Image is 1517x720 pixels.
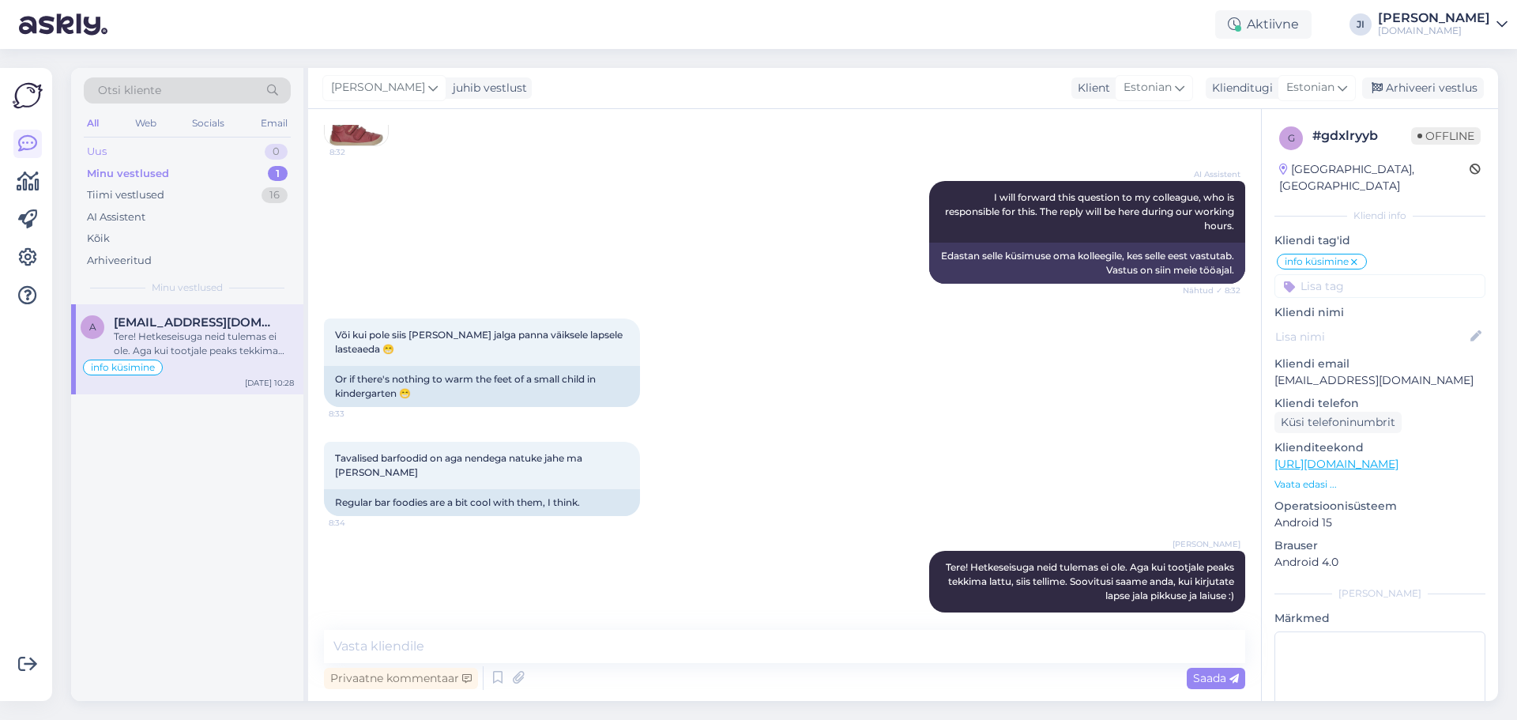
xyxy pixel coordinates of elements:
[1274,412,1402,433] div: Küsi telefoninumbrit
[324,366,640,407] div: Or if there's nothing to warm the feet of a small child in kindergarten 😁
[245,377,294,389] div: [DATE] 10:28
[1275,328,1467,345] input: Lisa nimi
[1274,537,1485,554] p: Brauser
[1279,161,1470,194] div: [GEOGRAPHIC_DATA], [GEOGRAPHIC_DATA]
[1215,10,1312,39] div: Aktiivne
[87,209,145,225] div: AI Assistent
[1274,586,1485,601] div: [PERSON_NAME]
[1274,274,1485,298] input: Lisa tag
[1362,77,1484,99] div: Arhiveeri vestlus
[1124,79,1172,96] span: Estonian
[1181,168,1240,180] span: AI Assistent
[258,113,291,134] div: Email
[87,187,164,203] div: Tiimi vestlused
[1285,257,1349,266] span: info küsimine
[1274,515,1485,531] p: Android 15
[1274,232,1485,249] p: Kliendi tag'id
[1274,304,1485,321] p: Kliendi nimi
[329,517,388,529] span: 8:34
[1181,285,1240,296] span: Nähtud ✓ 8:32
[1274,477,1485,492] p: Vaata edasi ...
[91,363,155,372] span: info küsimine
[1411,127,1481,145] span: Offline
[265,144,288,160] div: 0
[1181,613,1240,625] span: 10:28
[1274,209,1485,223] div: Kliendi info
[262,187,288,203] div: 16
[89,321,96,333] span: a
[331,79,425,96] span: [PERSON_NAME]
[329,146,389,158] span: 8:32
[324,489,640,516] div: Regular bar foodies are a bit cool with them, I think.
[189,113,228,134] div: Socials
[114,330,294,358] div: Tere! Hetkeseisuga neid tulemas ei ole. Aga kui tootjale peaks tekkima lattu, siis tellime. Soovi...
[1274,457,1398,471] a: [URL][DOMAIN_NAME]
[1193,671,1239,685] span: Saada
[1378,25,1490,37] div: [DOMAIN_NAME]
[946,561,1237,601] span: Tere! Hetkeseisuga neid tulemas ei ole. Aga kui tootjale peaks tekkima lattu, siis tellime. Soovi...
[1378,12,1508,37] a: [PERSON_NAME][DOMAIN_NAME]
[1274,610,1485,627] p: Märkmed
[1274,439,1485,456] p: Klienditeekond
[114,315,278,330] span: annika.sosi@mail.ee
[87,144,107,160] div: Uus
[1288,132,1295,144] span: g
[1071,80,1110,96] div: Klient
[152,281,223,295] span: Minu vestlused
[98,82,161,99] span: Otsi kliente
[87,166,169,182] div: Minu vestlused
[329,408,388,420] span: 8:33
[268,166,288,182] div: 1
[1274,554,1485,571] p: Android 4.0
[1312,126,1411,145] div: # gdxlryyb
[324,668,478,689] div: Privaatne kommentaar
[945,191,1237,232] span: I will forward this question to my colleague, who is responsible for this. The reply will be here...
[1286,79,1334,96] span: Estonian
[929,243,1245,284] div: Edastan selle küsimuse oma kolleegile, kes selle eest vastutab. Vastus on siin meie tööajal.
[335,452,585,478] span: Tavalised barfoodid on aga nendega natuke jahe ma [PERSON_NAME]
[1173,538,1240,550] span: [PERSON_NAME]
[87,253,152,269] div: Arhiveeritud
[1206,80,1273,96] div: Klienditugi
[132,113,160,134] div: Web
[87,231,110,247] div: Kõik
[1349,13,1372,36] div: JI
[13,81,43,111] img: Askly Logo
[335,329,625,355] span: Või kui pole siis [PERSON_NAME] jalga panna väiksele lapsele lasteaeda 😁
[1274,498,1485,515] p: Operatsioonisüsteem
[1274,395,1485,412] p: Kliendi telefon
[1274,372,1485,389] p: [EMAIL_ADDRESS][DOMAIN_NAME]
[84,113,102,134] div: All
[446,80,527,96] div: juhib vestlust
[1378,12,1490,25] div: [PERSON_NAME]
[1274,356,1485,372] p: Kliendi email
